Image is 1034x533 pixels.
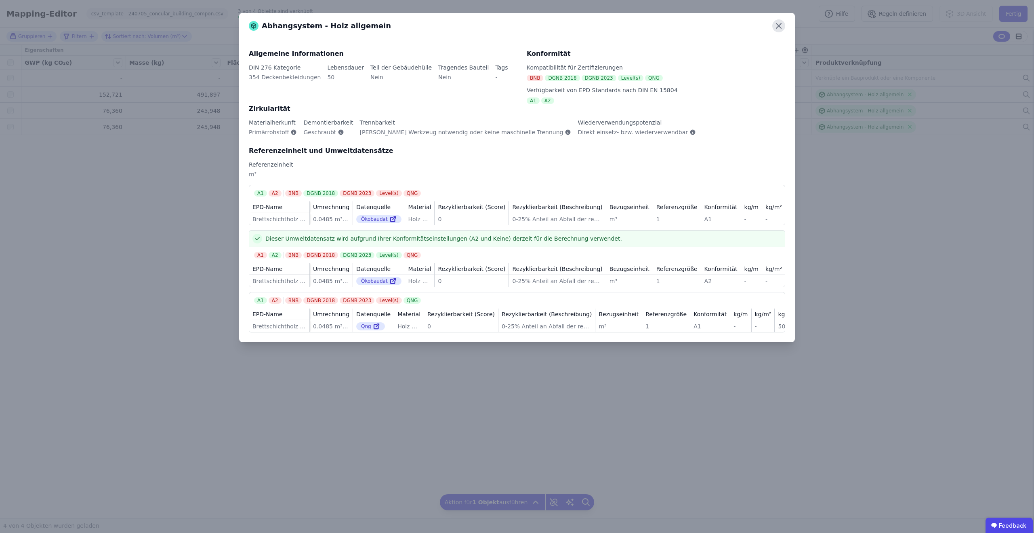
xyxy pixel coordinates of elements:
[303,252,338,258] div: DGNB 2018
[495,63,508,72] div: Tags
[744,277,759,285] div: -
[744,215,759,223] div: -
[438,215,505,223] div: 0
[527,75,543,81] div: BNB
[285,297,302,304] div: BNB
[755,322,771,330] div: -
[249,63,321,72] div: DIN 276 Kategorie
[370,73,432,88] div: Nein
[438,265,505,273] div: Rezyklierbarkeit (Score)
[744,203,759,211] div: kg/m
[495,73,508,88] div: -
[427,310,495,318] div: Rezyklierbarkeit (Score)
[512,277,602,285] div: 0-25% Anteil an Abfall der recycled wird
[356,277,401,285] div: Ökobaudat
[765,265,782,273] div: kg/m²
[408,215,431,223] div: Holz allgemein
[512,265,602,273] div: Rezyklierbarkeit (Beschreibung)
[249,104,785,114] div: Zirkularität
[404,252,421,258] div: QNG
[370,63,432,72] div: Teil der Gebäudehülle
[609,215,649,223] div: m³
[303,128,336,136] span: Geschraubt
[704,203,738,211] div: Konformität
[582,75,616,81] div: DGNB 2023
[249,161,785,169] div: Referenzeinheit
[249,49,517,59] div: Allgemeine Informationen
[438,63,489,72] div: Tragendes Bauteil
[265,235,622,243] span: Dieser Umweltdatensatz wird aufgrund Ihrer Konformitätseinstellungen (A2 und Keine) derzeit für d...
[765,203,782,211] div: kg/m²
[303,190,338,197] div: DGNB 2018
[285,252,302,258] div: BNB
[744,265,759,273] div: kg/m
[599,310,639,318] div: Bezugseinheit
[618,75,643,81] div: Level(s)
[252,322,306,330] div: Brettschichtholz - Standardformen (Durchschnitt DE)
[356,310,391,318] div: Datenquelle
[512,215,602,223] div: 0-25% Anteil an Abfall der recycled wird
[313,215,349,223] div: 0.0485 m³/m²
[356,203,391,211] div: Datenquelle
[252,203,282,211] div: EPD-Name
[404,190,421,197] div: QNG
[578,118,696,127] div: Wiederverwendungspotenzial
[340,252,374,258] div: DGNB 2023
[249,118,297,127] div: Materialherkunft
[645,75,663,81] div: QNG
[733,310,748,318] div: kg/m
[313,265,349,273] div: Umrechnung
[408,203,431,211] div: Material
[609,203,649,211] div: Bezugseinheit
[356,265,391,273] div: Datenquelle
[541,97,554,104] div: A2
[656,265,698,273] div: Referenzgröße
[327,73,364,88] div: 50
[313,310,349,318] div: Umrechnung
[527,63,785,72] div: Kompatibilität für Zertifizierungen
[249,73,321,88] div: 354 Deckenbekleidungen
[313,203,349,211] div: Umrechnung
[656,203,698,211] div: Referenzgröße
[356,215,401,223] div: Ökobaudat
[704,215,738,223] div: A1
[704,277,738,285] div: A2
[427,322,495,330] div: 0
[313,277,349,285] div: 0.0485 m³/m²
[269,252,282,258] div: A2
[609,265,649,273] div: Bezugseinheit
[340,190,374,197] div: DGNB 2023
[404,297,421,304] div: QNG
[545,75,580,81] div: DGNB 2018
[656,215,698,223] div: 1
[694,310,727,318] div: Konformität
[356,322,385,330] div: Qng
[340,297,374,304] div: DGNB 2023
[252,277,306,285] div: Brettschichtholz - Standardformen (Durchschnitt DE)
[502,322,592,330] div: 0-25% Anteil an Abfall der recycled wird
[249,20,391,32] div: Abhangsystem - Holz allgemein
[303,297,338,304] div: DGNB 2018
[360,128,563,136] span: [PERSON_NAME] Werkzeug notwendig oder keine maschinelle Trennung
[438,203,505,211] div: Rezyklierbarkeit (Score)
[376,190,401,197] div: Level(s)
[327,63,364,72] div: Lebensdauer
[269,297,282,304] div: A2
[755,310,771,318] div: kg/m²
[408,265,431,273] div: Material
[778,322,794,330] div: 507.11
[645,310,687,318] div: Referenzgröße
[438,277,505,285] div: 0
[376,297,401,304] div: Level(s)
[527,49,785,59] div: Konformität
[765,215,782,223] div: -
[765,277,782,285] div: -
[269,190,282,197] div: A2
[254,190,267,197] div: A1
[285,190,302,197] div: BNB
[656,277,698,285] div: 1
[397,310,420,318] div: Material
[252,310,282,318] div: EPD-Name
[438,73,489,88] div: Nein
[704,265,738,273] div: Konformität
